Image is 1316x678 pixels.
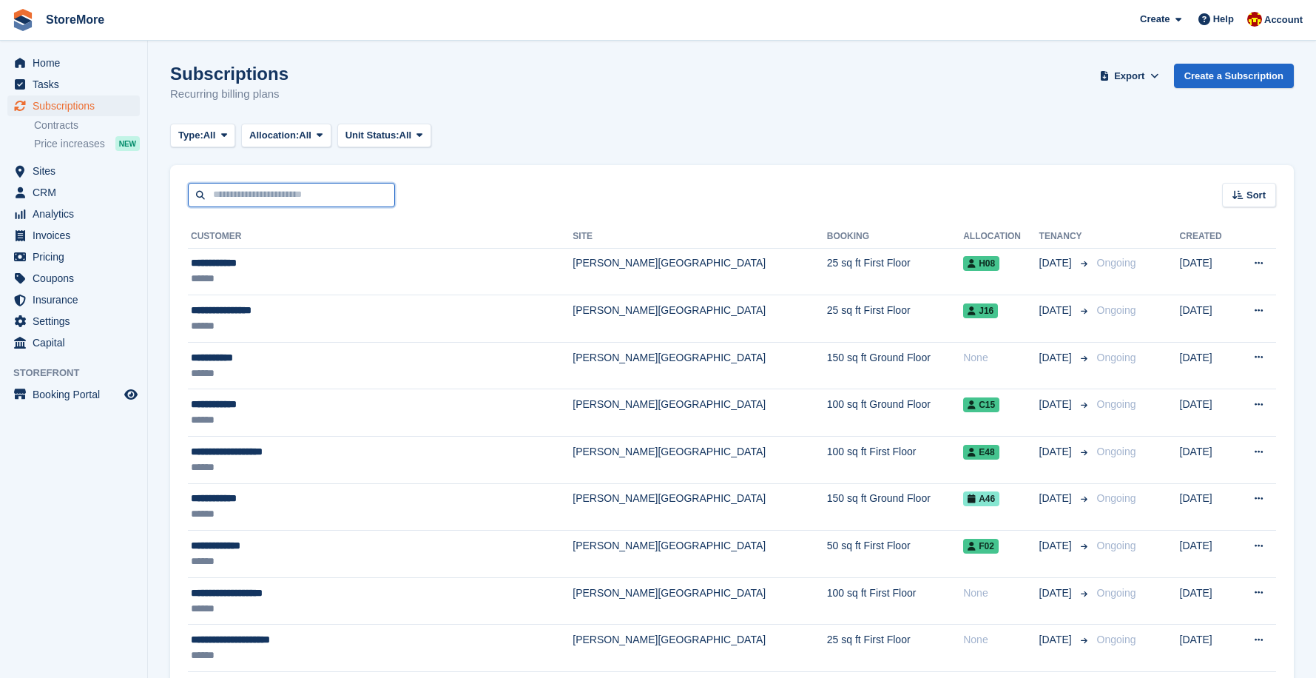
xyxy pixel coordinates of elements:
[1180,225,1235,249] th: Created
[1247,12,1262,27] img: Store More Team
[33,384,121,405] span: Booking Portal
[7,74,140,95] a: menu
[178,128,203,143] span: Type:
[7,161,140,181] a: menu
[7,246,140,267] a: menu
[34,135,140,152] a: Price increases NEW
[1246,188,1266,203] span: Sort
[1140,12,1170,27] span: Create
[33,95,121,116] span: Subscriptions
[1039,538,1075,554] span: [DATE]
[1180,483,1235,531] td: [DATE]
[7,332,140,353] a: menu
[963,225,1039,249] th: Allocation
[1264,13,1303,27] span: Account
[963,445,999,460] span: E48
[1180,342,1235,389] td: [DATE]
[34,118,140,132] a: Contracts
[203,128,216,143] span: All
[33,74,121,95] span: Tasks
[1097,540,1136,551] span: Ongoing
[827,577,963,625] td: 100 sq ft First Floor
[1213,12,1234,27] span: Help
[33,53,121,73] span: Home
[963,303,998,318] span: J16
[1097,634,1136,645] span: Ongoing
[963,585,1039,601] div: None
[1114,69,1144,84] span: Export
[12,9,34,31] img: stora-icon-8386f47178a22dfd0bd8f6a31ec36ba5ce8667c1dd55bd0f319d3a0aa187defe.svg
[1097,446,1136,457] span: Ongoing
[1097,304,1136,316] span: Ongoing
[7,384,140,405] a: menu
[7,95,140,116] a: menu
[33,332,121,353] span: Capital
[573,225,826,249] th: Site
[1180,531,1235,578] td: [DATE]
[573,389,826,437] td: [PERSON_NAME][GEOGRAPHIC_DATA]
[7,204,140,224] a: menu
[7,53,140,73] a: menu
[115,136,140,151] div: NEW
[7,268,140,289] a: menu
[827,531,963,578] td: 50 sq ft First Floor
[345,128,399,143] span: Unit Status:
[13,366,147,380] span: Storefront
[1097,64,1162,88] button: Export
[827,625,963,672] td: 25 sq ft First Floor
[963,539,999,554] span: F02
[1180,577,1235,625] td: [DATE]
[188,225,573,249] th: Customer
[241,124,331,148] button: Allocation: All
[1039,444,1075,460] span: [DATE]
[573,342,826,389] td: [PERSON_NAME][GEOGRAPHIC_DATA]
[7,289,140,310] a: menu
[1039,397,1075,412] span: [DATE]
[7,182,140,203] a: menu
[33,289,121,310] span: Insurance
[1097,352,1136,363] span: Ongoing
[1180,295,1235,343] td: [DATE]
[1180,437,1235,484] td: [DATE]
[573,531,826,578] td: [PERSON_NAME][GEOGRAPHIC_DATA]
[1180,248,1235,295] td: [DATE]
[963,397,999,412] span: C15
[1180,389,1235,437] td: [DATE]
[122,386,140,403] a: Preview store
[573,483,826,531] td: [PERSON_NAME][GEOGRAPHIC_DATA]
[1039,303,1075,318] span: [DATE]
[1039,585,1075,601] span: [DATE]
[827,483,963,531] td: 150 sq ft Ground Floor
[963,632,1039,648] div: None
[827,342,963,389] td: 150 sq ft Ground Floor
[1097,257,1136,269] span: Ongoing
[963,256,999,271] span: H08
[1097,398,1136,410] span: Ongoing
[33,161,121,181] span: Sites
[827,437,963,484] td: 100 sq ft First Floor
[1039,491,1075,506] span: [DATE]
[573,625,826,672] td: [PERSON_NAME][GEOGRAPHIC_DATA]
[573,248,826,295] td: [PERSON_NAME][GEOGRAPHIC_DATA]
[827,389,963,437] td: 100 sq ft Ground Floor
[33,246,121,267] span: Pricing
[827,248,963,295] td: 25 sq ft First Floor
[1039,350,1075,366] span: [DATE]
[1039,225,1091,249] th: Tenancy
[573,577,826,625] td: [PERSON_NAME][GEOGRAPHIC_DATA]
[337,124,431,148] button: Unit Status: All
[1180,625,1235,672] td: [DATE]
[1039,255,1075,271] span: [DATE]
[7,311,140,332] a: menu
[170,86,288,103] p: Recurring billing plans
[170,124,235,148] button: Type: All
[33,268,121,289] span: Coupons
[399,128,412,143] span: All
[573,295,826,343] td: [PERSON_NAME][GEOGRAPHIC_DATA]
[7,225,140,246] a: menu
[963,350,1039,366] div: None
[33,311,121,332] span: Settings
[573,437,826,484] td: [PERSON_NAME][GEOGRAPHIC_DATA]
[34,137,105,151] span: Price increases
[249,128,299,143] span: Allocation:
